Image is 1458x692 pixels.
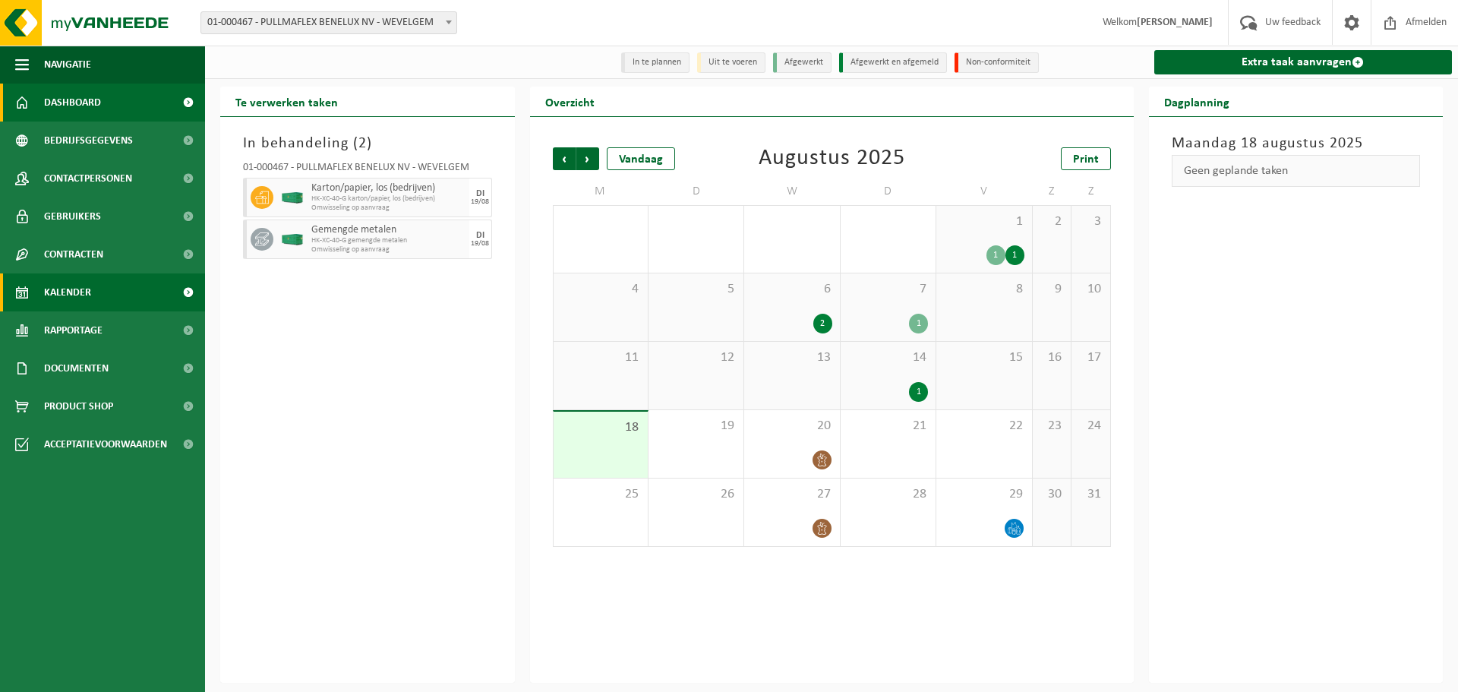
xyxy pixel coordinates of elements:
[44,387,113,425] span: Product Shop
[1040,418,1063,434] span: 23
[752,281,832,298] span: 6
[561,281,640,298] span: 4
[1172,132,1421,155] h3: Maandag 18 augustus 2025
[759,147,905,170] div: Augustus 2025
[471,240,489,248] div: 19/08
[1172,155,1421,187] div: Geen geplande taken
[752,349,832,366] span: 13
[358,136,367,151] span: 2
[44,425,167,463] span: Acceptatievoorwaarden
[44,84,101,122] span: Dashboard
[1040,281,1063,298] span: 9
[553,147,576,170] span: Vorige
[1079,486,1102,503] span: 31
[281,234,304,245] img: HK-XC-40-GN-00
[1137,17,1213,28] strong: [PERSON_NAME]
[1061,147,1111,170] a: Print
[656,349,736,366] span: 12
[744,178,840,205] td: W
[311,182,465,194] span: Karton/papier, los (bedrijven)
[1079,281,1102,298] span: 10
[220,87,353,116] h2: Te verwerken taken
[955,52,1039,73] li: Non-conformiteit
[1073,153,1099,166] span: Print
[656,418,736,434] span: 19
[201,12,456,33] span: 01-000467 - PULLMAFLEX BENELUX NV - WEVELGEM
[1079,349,1102,366] span: 17
[813,314,832,333] div: 2
[44,122,133,160] span: Bedrijfsgegevens
[553,178,649,205] td: M
[848,349,928,366] span: 14
[944,213,1024,230] span: 1
[1071,178,1110,205] td: Z
[697,52,765,73] li: Uit te voeren
[909,382,928,402] div: 1
[311,194,465,204] span: HK-XC-40-G karton/papier, los (bedrijven)
[621,52,690,73] li: In te plannen
[1040,486,1063,503] span: 30
[44,160,132,197] span: Contactpersonen
[841,178,936,205] td: D
[752,486,832,503] span: 27
[656,281,736,298] span: 5
[752,418,832,434] span: 20
[607,147,675,170] div: Vandaag
[839,52,947,73] li: Afgewerkt en afgemeld
[944,349,1024,366] span: 15
[561,486,640,503] span: 25
[44,197,101,235] span: Gebruikers
[848,486,928,503] span: 28
[311,204,465,213] span: Omwisseling op aanvraag
[944,486,1024,503] span: 29
[1040,349,1063,366] span: 16
[44,311,103,349] span: Rapportage
[649,178,744,205] td: D
[986,245,1005,265] div: 1
[530,87,610,116] h2: Overzicht
[944,418,1024,434] span: 22
[44,46,91,84] span: Navigatie
[1079,213,1102,230] span: 3
[476,231,484,240] div: DI
[243,163,492,178] div: 01-000467 - PULLMAFLEX BENELUX NV - WEVELGEM
[1079,418,1102,434] span: 24
[1033,178,1071,205] td: Z
[471,198,489,206] div: 19/08
[281,192,304,204] img: HK-XC-40-GN-00
[200,11,457,34] span: 01-000467 - PULLMAFLEX BENELUX NV - WEVELGEM
[773,52,832,73] li: Afgewerkt
[944,281,1024,298] span: 8
[311,236,465,245] span: HK-XC-40-G gemengde metalen
[561,419,640,436] span: 18
[44,273,91,311] span: Kalender
[1149,87,1245,116] h2: Dagplanning
[243,132,492,155] h3: In behandeling ( )
[311,224,465,236] span: Gemengde metalen
[44,235,103,273] span: Contracten
[656,486,736,503] span: 26
[44,349,109,387] span: Documenten
[848,418,928,434] span: 21
[848,281,928,298] span: 7
[909,314,928,333] div: 1
[476,189,484,198] div: DI
[311,245,465,254] span: Omwisseling op aanvraag
[1040,213,1063,230] span: 2
[576,147,599,170] span: Volgende
[936,178,1032,205] td: V
[1005,245,1024,265] div: 1
[1154,50,1453,74] a: Extra taak aanvragen
[561,349,640,366] span: 11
